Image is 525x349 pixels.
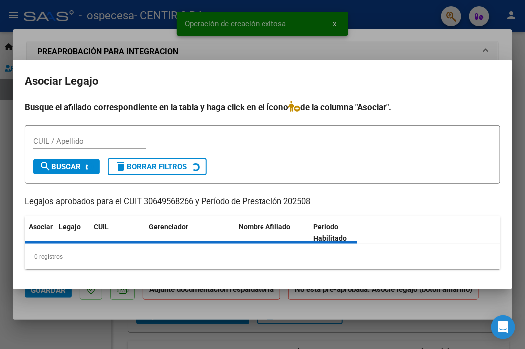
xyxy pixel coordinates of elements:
[25,101,500,114] h4: Busque el afiliado correspondiente en la tabla y haga click en el ícono de la columna "Asociar".
[115,160,127,172] mat-icon: delete
[29,223,53,231] span: Asociar
[145,216,235,249] datatable-header-cell: Gerenciador
[313,223,347,242] span: Periodo Habilitado
[59,223,81,231] span: Legajo
[25,196,500,208] p: Legajos aprobados para el CUIT 30649568266 y Período de Prestación 202508
[149,223,188,231] span: Gerenciador
[491,315,515,339] div: Open Intercom Messenger
[239,223,290,231] span: Nombre Afiliado
[115,162,187,171] span: Borrar Filtros
[25,72,500,91] h2: Asociar Legajo
[55,216,90,249] datatable-header-cell: Legajo
[25,244,500,269] div: 0 registros
[90,216,145,249] datatable-header-cell: CUIL
[309,216,377,249] datatable-header-cell: Periodo Habilitado
[39,160,51,172] mat-icon: search
[94,223,109,231] span: CUIL
[235,216,309,249] datatable-header-cell: Nombre Afiliado
[39,162,81,171] span: Buscar
[25,216,55,249] datatable-header-cell: Asociar
[108,158,207,175] button: Borrar Filtros
[33,159,100,174] button: Buscar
